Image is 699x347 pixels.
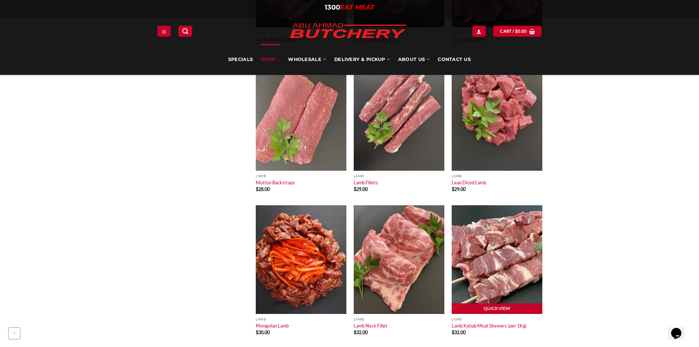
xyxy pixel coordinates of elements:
[178,26,192,36] a: Search
[354,186,356,192] span: $
[256,186,270,192] bdi: 28.00
[334,44,390,75] a: Delivery & Pickup
[452,317,542,321] p: Lamb
[452,323,527,329] a: Lamb Kebab Meat Skewers (per 1Kg)
[228,44,253,75] a: Specials
[452,205,542,314] img: Lamb-Kebab-Meat-Skewers (per 1Kg)
[452,329,466,335] bdi: 32.00
[354,174,444,178] p: Lamb
[515,29,527,33] bdi: 0.00
[493,26,542,36] a: View cart
[354,323,387,329] a: Lamb Neck Fillet
[256,329,270,335] bdi: 30.00
[256,62,346,170] img: Mutton-Backstraps
[452,174,542,178] p: Lamb
[354,329,368,335] bdi: 32.00
[157,26,171,36] a: Menu
[325,3,375,11] a: 1300EAT MEAT
[452,186,454,192] span: $
[452,303,542,314] a: Quick View
[256,329,258,335] span: $
[500,28,527,35] span: Cart /
[261,44,280,75] a: SHOP
[256,180,295,185] a: Mutton Backstraps
[452,62,542,170] img: Lean Diced Lamb
[325,3,340,11] span: 1300
[515,28,518,35] span: $
[340,3,375,11] span: EAT MEAT
[452,180,486,185] a: Lean Diced Lamb
[452,329,454,335] span: $
[354,180,378,185] a: Lamb Fillets
[438,44,471,75] a: Contact Us
[354,186,368,192] bdi: 29.00
[256,323,289,329] a: Mongolian Lamb
[354,205,444,314] img: Lamb Neck Fillet
[354,329,356,335] span: $
[354,62,444,170] img: Lamb Fillets
[354,317,444,321] p: Lamb
[256,205,346,314] img: Mongolian Lamb
[8,327,21,340] button: Go to top
[452,186,466,192] bdi: 29.00
[668,318,692,340] iframe: chat widget
[256,186,258,192] span: $
[398,44,430,75] a: About Us
[256,317,346,321] p: Lamb
[472,26,485,36] a: Login
[256,174,346,178] p: Lamb
[288,44,326,75] a: Wholesale
[284,18,412,44] img: Abu Ahmad Butchery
